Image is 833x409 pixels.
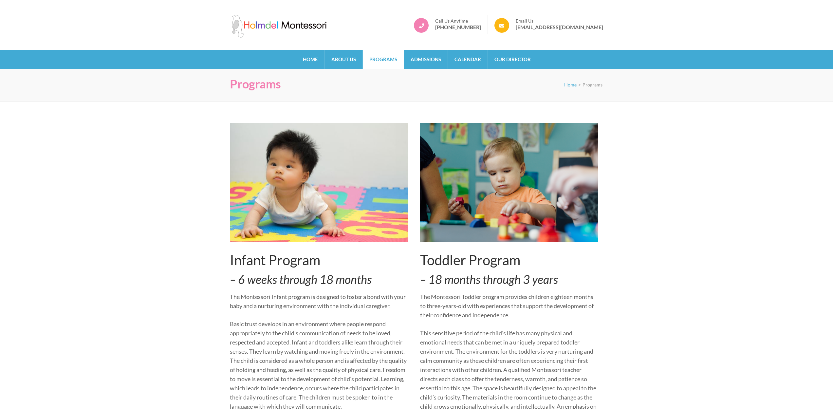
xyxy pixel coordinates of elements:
img: Holmdel Montessori School [230,15,328,38]
a: About Us [325,50,362,69]
span: Call Us Anytime [435,18,481,24]
a: Home [296,50,324,69]
h2: Toddler Program [420,252,599,268]
a: Home [564,82,577,87]
span: Email Us [516,18,603,24]
a: Admissions [404,50,448,69]
a: [EMAIL_ADDRESS][DOMAIN_NAME] [516,24,603,30]
h1: Programs [230,77,281,91]
span: > [578,82,581,87]
a: [PHONE_NUMBER] [435,24,481,30]
p: The Montessori Infant program is designed to foster a bond with your baby and a nurturing environ... [230,292,408,310]
em: – 18 months through 3 years [420,272,558,287]
a: Our Director [488,50,537,69]
a: Programs [363,50,404,69]
a: Calendar [448,50,488,69]
p: The Montessori Toddler program provides children eighteen months to three-years-old with experien... [420,292,599,320]
em: – 6 weeks through 18 months [230,272,372,287]
h2: Infant Program [230,252,408,268]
